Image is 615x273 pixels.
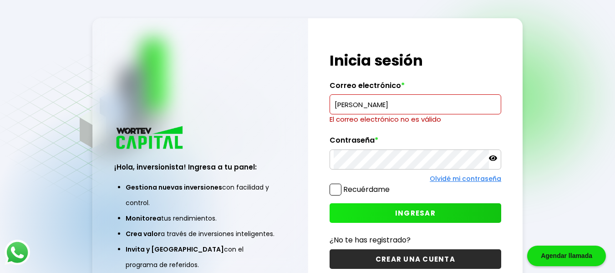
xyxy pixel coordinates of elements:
[330,136,502,149] label: Contraseña
[330,234,502,269] a: ¿No te has registrado?CREAR UNA CUENTA
[126,183,222,192] span: Gestiona nuevas inversiones
[330,203,502,223] button: INGRESAR
[126,229,161,238] span: Crea valor
[430,174,501,183] a: Olvidé mi contraseña
[114,162,286,172] h3: ¡Hola, inversionista! Ingresa a tu panel:
[330,81,502,95] label: Correo electrónico
[527,246,606,266] div: Agendar llamada
[126,242,275,273] li: con el programa de referidos.
[330,50,502,72] h1: Inicia sesión
[330,234,502,246] p: ¿No te has registrado?
[126,214,161,223] span: Monitorea
[395,208,436,218] span: INGRESAR
[343,184,390,195] label: Recuérdame
[126,211,275,226] li: tus rendimientos.
[330,114,502,124] p: El correo electrónico no es válido
[114,125,186,152] img: logo_wortev_capital
[334,95,498,114] input: hola@wortev.capital
[126,245,224,254] span: Invita y [GEOGRAPHIC_DATA]
[330,249,502,269] button: CREAR UNA CUENTA
[126,226,275,242] li: a través de inversiones inteligentes.
[126,180,275,211] li: con facilidad y control.
[5,240,30,265] img: logos_whatsapp-icon.242b2217.svg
